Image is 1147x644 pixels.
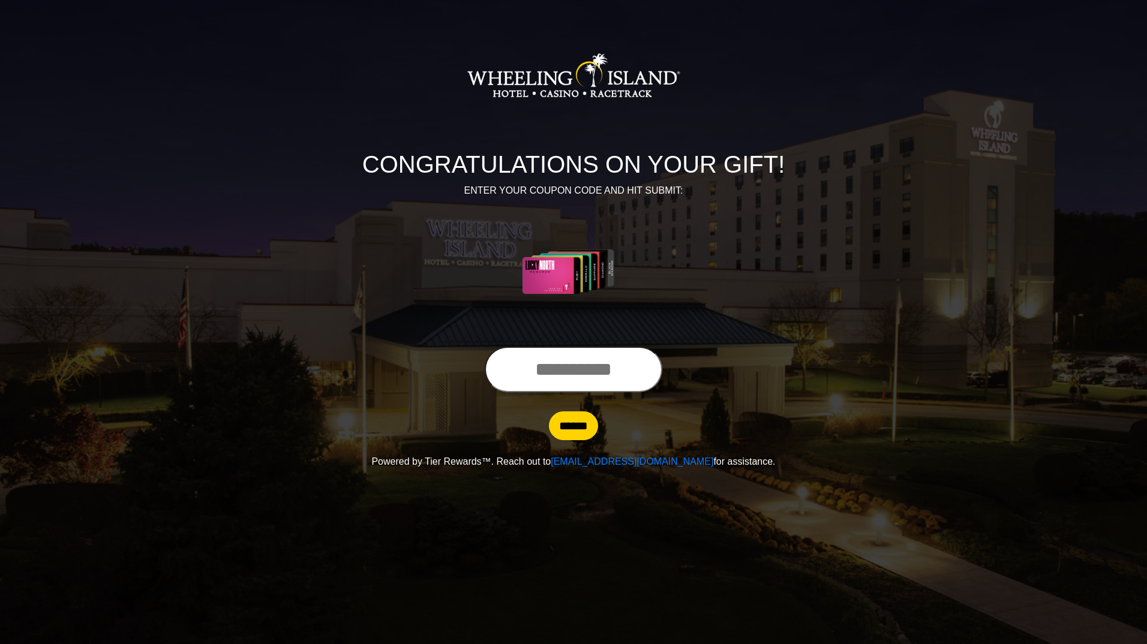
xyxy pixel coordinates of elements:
[551,456,713,467] a: [EMAIL_ADDRESS][DOMAIN_NAME]
[241,183,906,198] p: ENTER YOUR COUPON CODE AND HIT SUBMIT:
[467,16,680,136] img: Logo
[494,212,654,332] img: Center Image
[241,150,906,179] h1: CONGRATULATIONS ON YOUR GIFT!
[371,456,775,467] span: Powered by Tier Rewards™. Reach out to for assistance.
